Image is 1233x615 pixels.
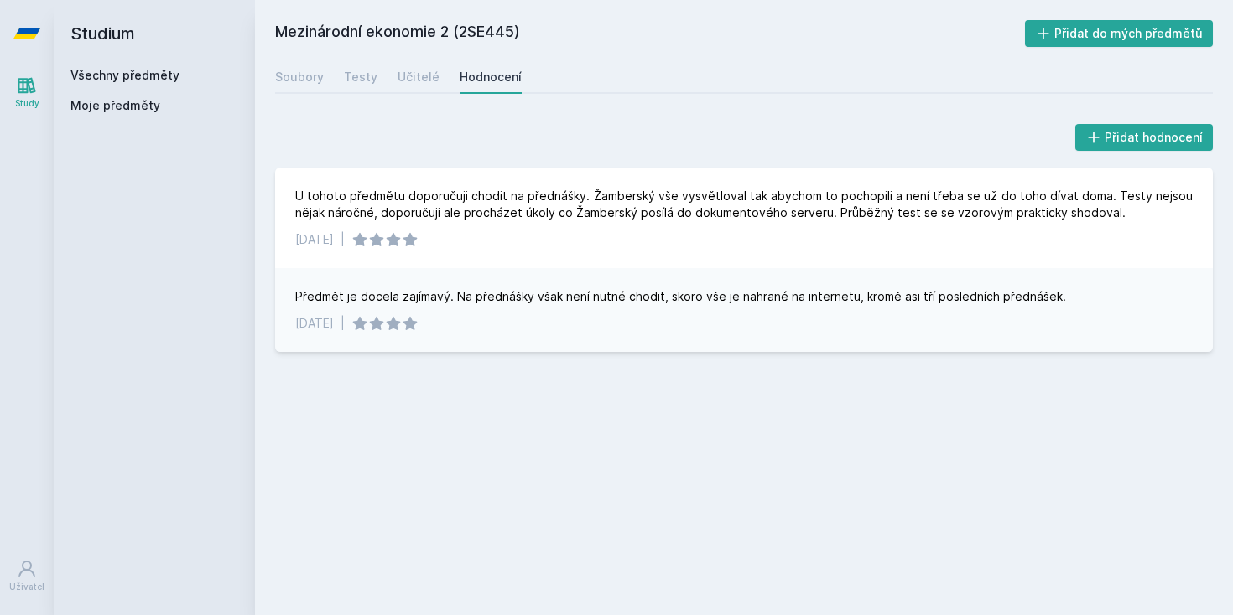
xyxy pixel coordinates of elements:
[295,288,1066,305] div: Předmět je docela zajímavý. Na přednášky však není nutné chodit, skoro vše je nahrané na internet...
[1075,124,1214,151] button: Přidat hodnocení
[3,67,50,118] a: Study
[344,60,377,94] a: Testy
[3,550,50,602] a: Uživatel
[70,97,160,114] span: Moje předměty
[275,60,324,94] a: Soubory
[460,69,522,85] div: Hodnocení
[1025,20,1214,47] button: Přidat do mých předmětů
[341,315,345,332] div: |
[9,581,44,593] div: Uživatel
[460,60,522,94] a: Hodnocení
[295,188,1193,221] div: U tohoto předmětu doporučuji chodit na přednášky. Žamberský vše vysvětloval tak abychom to pochop...
[398,60,440,94] a: Učitelé
[15,97,39,110] div: Study
[70,68,179,82] a: Všechny předměty
[275,20,1025,47] h2: Mezinárodní ekonomie 2 (2SE445)
[295,231,334,248] div: [DATE]
[275,69,324,85] div: Soubory
[344,69,377,85] div: Testy
[398,69,440,85] div: Učitelé
[295,315,334,332] div: [DATE]
[341,231,345,248] div: |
